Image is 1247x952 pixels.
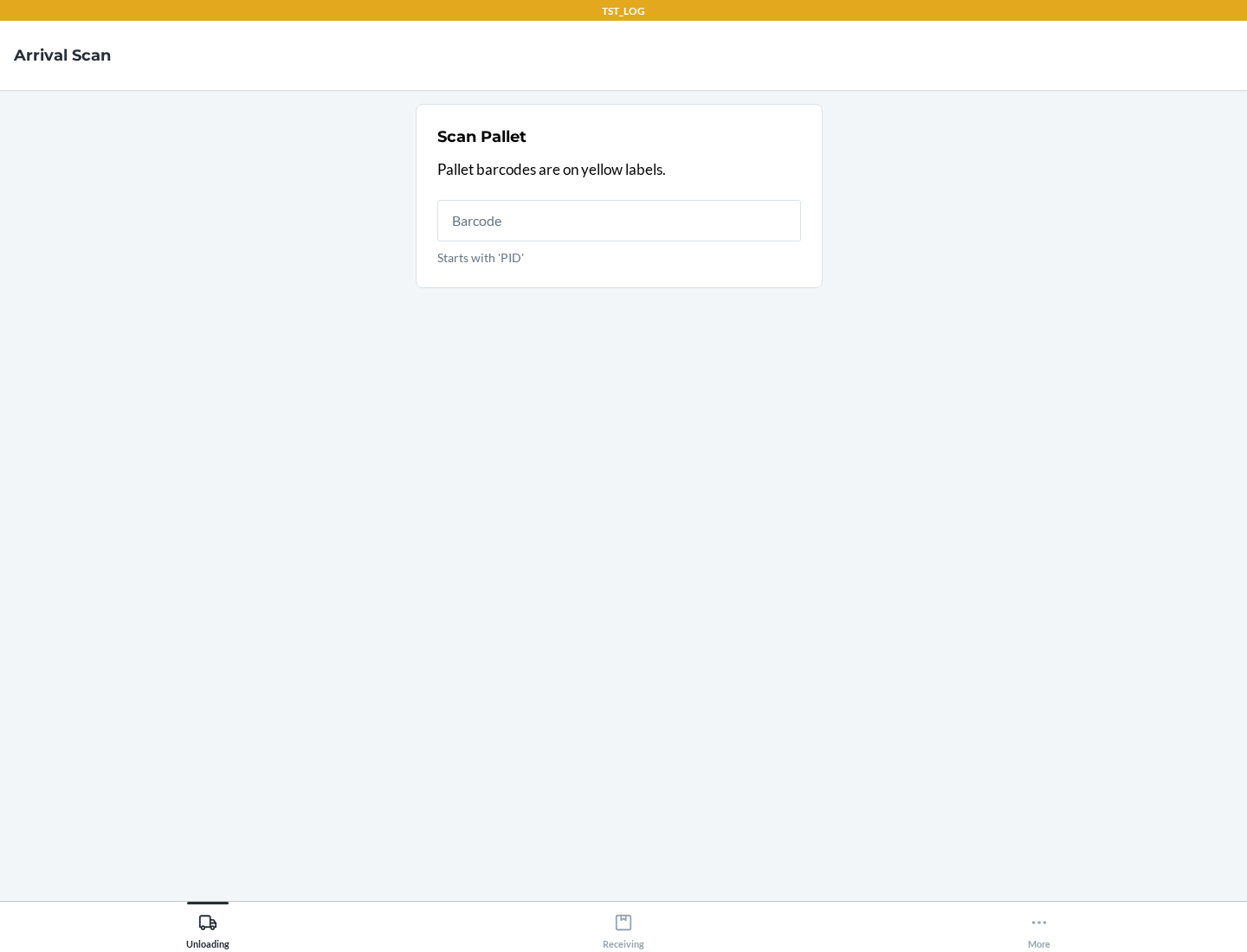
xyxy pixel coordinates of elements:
div: More [1028,906,1050,949]
div: Unloading [186,906,229,949]
div: Receiving [603,906,644,949]
h4: Arrival Scan [14,44,111,67]
button: Receiving [416,902,831,949]
h2: Scan Pallet [437,125,527,148]
p: Starts with 'PID' [437,248,801,267]
p: Pallet barcodes are on yellow labels. [437,158,801,181]
button: More [831,902,1247,949]
p: TST_LOG [602,3,645,19]
input: Starts with 'PID' [437,200,801,241]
